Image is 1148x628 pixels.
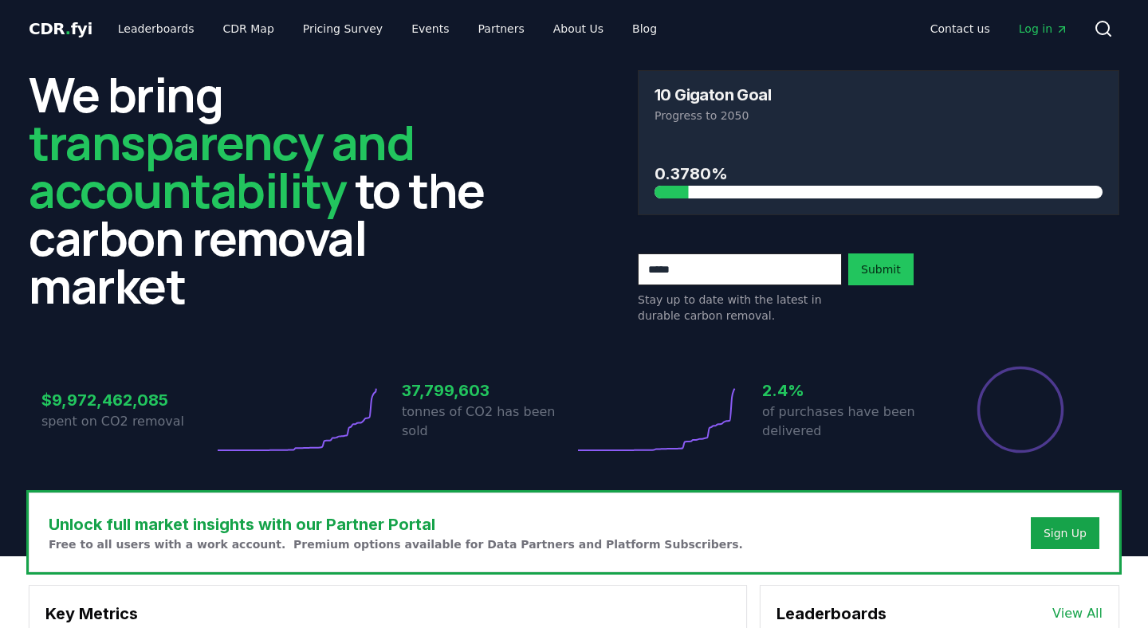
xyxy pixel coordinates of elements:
[29,19,92,38] span: CDR fyi
[638,292,842,324] p: Stay up to date with the latest in durable carbon removal.
[655,87,771,103] h3: 10 Gigaton Goal
[776,602,887,626] h3: Leaderboards
[762,379,934,402] h3: 2.4%
[918,14,1081,43] nav: Main
[210,14,287,43] a: CDR Map
[29,109,414,222] span: transparency and accountability
[1044,525,1087,541] a: Sign Up
[29,18,92,40] a: CDR.fyi
[402,379,574,402] h3: 37,799,603
[1031,517,1099,549] button: Sign Up
[29,70,510,309] h2: We bring to the carbon removal market
[1052,604,1103,623] a: View All
[1006,14,1081,43] a: Log in
[762,402,934,441] p: of purchases have been delivered
[655,108,1103,124] p: Progress to 2050
[41,412,214,431] p: spent on CO2 removal
[541,14,616,43] a: About Us
[1019,21,1068,37] span: Log in
[65,19,71,38] span: .
[976,365,1065,454] div: Percentage of sales delivered
[399,14,462,43] a: Events
[290,14,395,43] a: Pricing Survey
[45,602,730,626] h3: Key Metrics
[619,14,670,43] a: Blog
[918,14,1003,43] a: Contact us
[655,162,1103,186] h3: 0.3780%
[49,536,743,552] p: Free to all users with a work account. Premium options available for Data Partners and Platform S...
[466,14,537,43] a: Partners
[105,14,670,43] nav: Main
[41,388,214,412] h3: $9,972,462,085
[105,14,207,43] a: Leaderboards
[49,512,743,536] h3: Unlock full market insights with our Partner Portal
[402,402,574,441] p: tonnes of CO2 has been sold
[848,253,914,285] button: Submit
